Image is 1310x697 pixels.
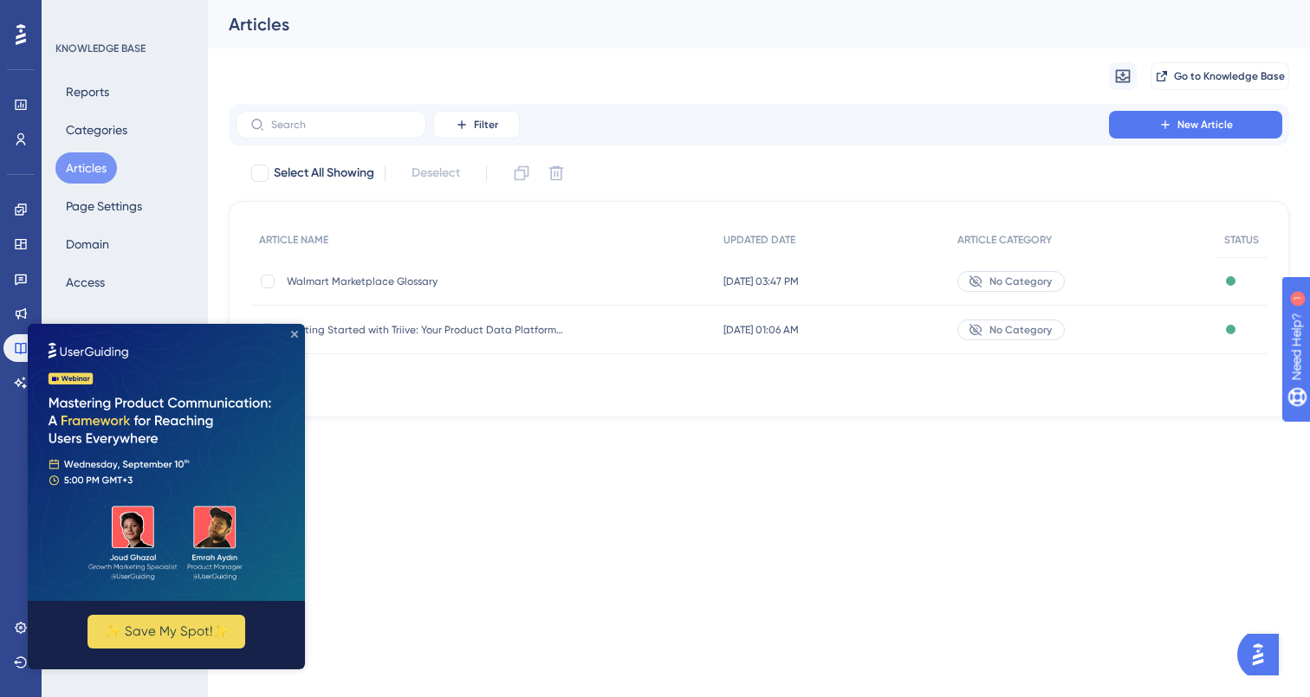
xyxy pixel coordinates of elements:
span: Go to Knowledge Base [1174,69,1285,83]
span: Filter [474,118,498,132]
button: Articles [55,152,117,184]
span: Need Help? [41,4,108,25]
button: New Article [1109,111,1282,139]
span: [DATE] 03:47 PM [723,274,799,288]
span: ARTICLE NAME [259,233,328,247]
span: Getting Started with Triive: Your Product Data Platform for Smarter Retail Decisions [287,323,564,337]
button: Reports [55,76,120,107]
span: [DATE] 01:06 AM [723,323,799,337]
span: No Category [989,323,1052,337]
span: Select All Showing [274,163,374,184]
button: Domain [55,229,120,260]
button: Filter [433,111,520,139]
button: ✨ Save My Spot!✨ [60,291,217,325]
button: Page Settings [55,190,152,222]
span: Walmart Marketplace Glossary [287,274,564,288]
div: Articles [229,12,1246,36]
span: No Category [989,274,1052,288]
button: Categories [55,114,138,145]
iframe: UserGuiding AI Assistant Launcher [1237,629,1289,681]
span: ARTICLE CATEGORY [957,233,1052,247]
button: Go to Knowledge Base [1151,62,1289,90]
button: Access [55,267,115,298]
span: Deselect [412,163,460,184]
div: KNOWLEDGE BASE [55,42,146,55]
div: 1 [120,9,126,23]
span: STATUS [1224,233,1259,247]
input: Search [271,119,412,131]
button: Deselect [396,158,476,189]
span: UPDATED DATE [723,233,795,247]
div: Close Preview [263,7,270,14]
span: New Article [1177,118,1233,132]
